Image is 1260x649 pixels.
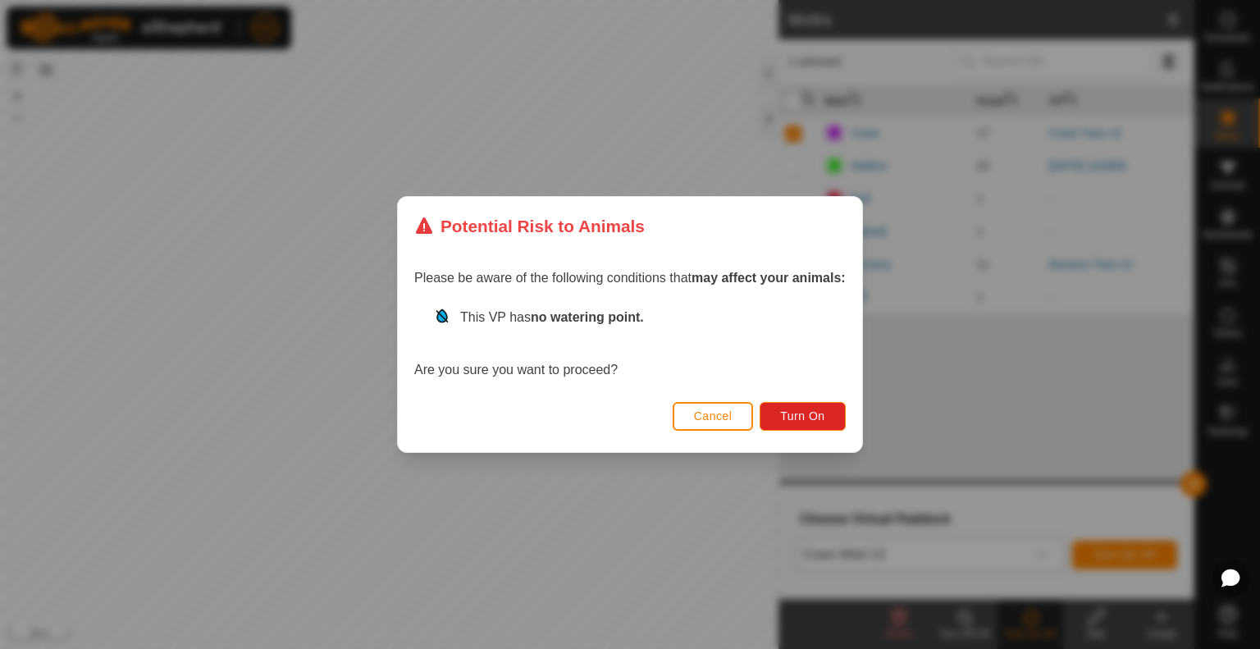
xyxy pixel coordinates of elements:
strong: no watering point. [531,310,644,324]
div: Are you sure you want to proceed? [414,308,846,380]
strong: may affect your animals: [692,271,846,285]
button: Cancel [673,402,754,431]
span: Turn On [781,409,825,423]
button: Turn On [760,402,846,431]
div: Potential Risk to Animals [414,213,645,239]
span: Cancel [694,409,733,423]
span: This VP has [460,310,644,324]
span: Please be aware of the following conditions that [414,271,846,285]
